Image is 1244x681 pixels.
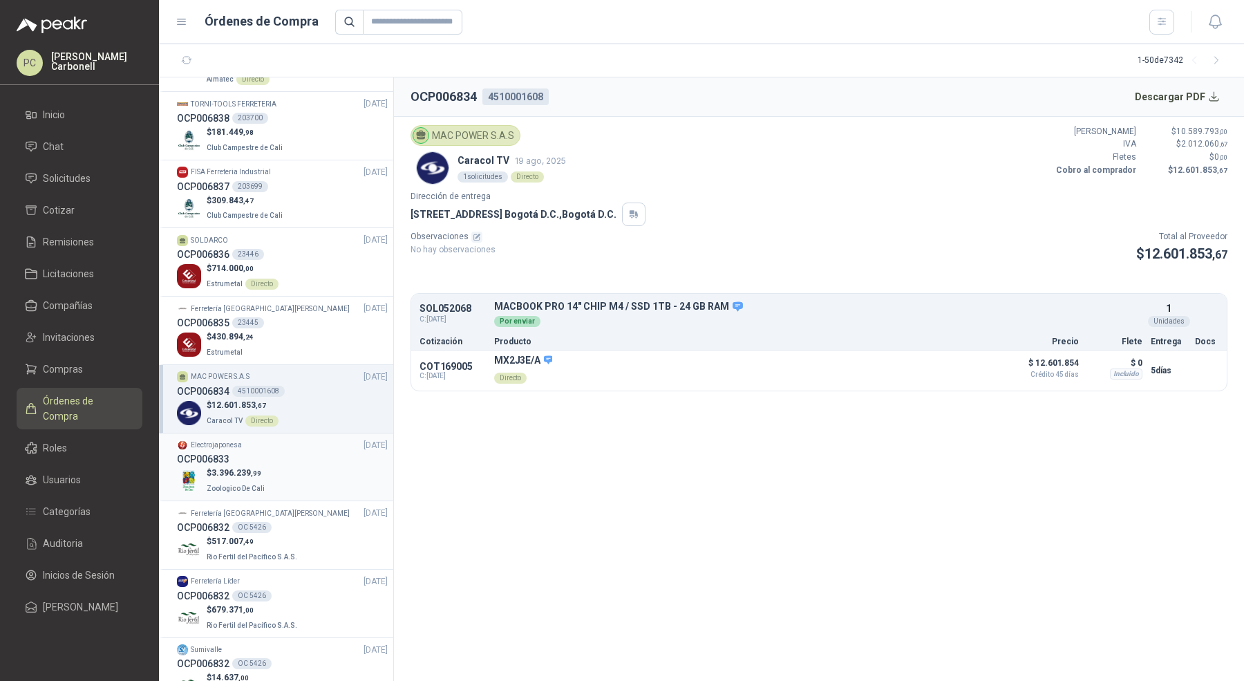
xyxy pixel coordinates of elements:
div: OC 5426 [232,658,272,669]
img: Company Logo [177,606,201,630]
p: $ [1144,151,1227,164]
a: Invitaciones [17,324,142,351]
span: Órdenes de Compra [43,393,129,424]
p: Producto [494,337,1001,346]
img: Company Logo [177,508,188,519]
div: Directo [245,416,279,427]
span: [DATE] [364,575,388,588]
span: [PERSON_NAME] [43,599,118,615]
span: Zoologico De Cali [207,485,265,492]
p: Flete [1087,337,1142,346]
span: ,00 [243,606,254,614]
a: Compras [17,356,142,382]
h3: OCP006836 [177,247,229,262]
span: ,49 [243,538,254,545]
p: Observaciones [411,230,496,243]
span: Estrumetal [207,348,243,356]
img: Company Logo [177,167,188,178]
span: ,98 [243,129,254,136]
img: Company Logo [177,469,201,493]
span: 3.396.239 [211,468,261,478]
p: $ [207,604,300,617]
img: Company Logo [177,576,188,587]
a: SOLDARCO[DATE] OCP00683623446Company Logo$714.000,00EstrumetalDirecto [177,234,388,290]
p: Fletes [1053,151,1136,164]
div: Directo [236,74,270,85]
h3: OCP006833 [177,451,229,467]
img: Company Logo [177,98,188,109]
span: 181.449 [211,127,254,137]
span: [DATE] [364,302,388,315]
img: Company Logo [177,333,201,357]
span: Caracol TV [207,417,243,425]
span: ,00 [1219,128,1227,136]
div: 203700 [232,113,268,124]
h3: OCP006832 [177,588,229,604]
span: [DATE] [364,439,388,452]
p: $ [207,262,279,275]
p: $ [1144,164,1227,177]
span: ,24 [243,333,254,341]
span: 10.589.793 [1176,127,1227,136]
a: Auditoria [17,530,142,557]
p: Entrega [1151,337,1187,346]
h2: OCP006834 [411,87,477,106]
span: Crédito 45 días [1010,371,1079,378]
a: [PERSON_NAME] [17,594,142,620]
span: Club Campestre de Cali [207,144,283,151]
span: ,67 [1217,167,1227,174]
p: $ [207,126,285,139]
span: 714.000 [211,263,254,273]
p: SOL052068 [420,304,486,314]
p: Sumivalle [191,644,222,655]
p: Docs [1195,337,1218,346]
span: Invitaciones [43,330,95,345]
span: ,67 [1212,248,1227,261]
p: 5 días [1151,362,1187,379]
span: Almatec [207,75,234,83]
a: Solicitudes [17,165,142,192]
a: Company LogoElectrojaponesa[DATE] OCP006833Company Logo$3.396.239,99Zoologico De Cali [177,439,388,496]
span: [DATE] [364,97,388,111]
img: Company Logo [177,401,201,425]
span: 309.843 [211,196,254,205]
h3: OCP006838 [177,111,229,126]
p: $ 12.601.854 [1010,355,1079,378]
img: Company Logo [177,537,201,561]
div: OC 5426 [232,590,272,601]
span: Estrumetal [207,280,243,288]
img: Logo peakr [17,17,87,33]
a: MAC POWER S.A.S[DATE] OCP0068344510001608Company Logo$12.601.853,67Caracol TVDirecto [177,371,388,427]
p: Cotización [420,337,486,346]
div: MAC POWER S.A.S [411,125,520,146]
p: Ferretería [GEOGRAPHIC_DATA][PERSON_NAME] [191,304,350,315]
div: 23445 [232,317,264,328]
a: Compañías [17,292,142,319]
div: 4510001608 [482,88,549,105]
span: 19 ago, 2025 [515,156,566,166]
div: 23446 [232,249,264,260]
img: Company Logo [417,152,449,184]
p: $ [1144,138,1227,151]
span: 517.007 [211,537,254,546]
h3: OCP006834 [177,384,229,399]
a: Inicios de Sesión [17,562,142,588]
p: COT169005 [420,361,486,372]
img: Company Logo [177,264,201,288]
div: OC 5426 [232,522,272,533]
p: 1 [1166,301,1171,316]
div: 203699 [232,181,268,192]
h3: OCP006832 [177,656,229,671]
p: Electrojaponesa [191,440,242,451]
p: $ [207,330,254,344]
p: $ [207,399,279,412]
span: Compañías [43,298,93,313]
p: Ferretería Líder [191,576,240,587]
span: ,67 [256,402,266,409]
span: Rio Fertil del Pacífico S.A.S. [207,622,297,629]
span: 12.601.853 [1144,245,1227,262]
span: [DATE] [364,507,388,520]
span: Rio Fertil del Pacífico S.A.S. [207,553,297,561]
button: Descargar PDF [1127,83,1228,111]
span: Inicio [43,107,65,122]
